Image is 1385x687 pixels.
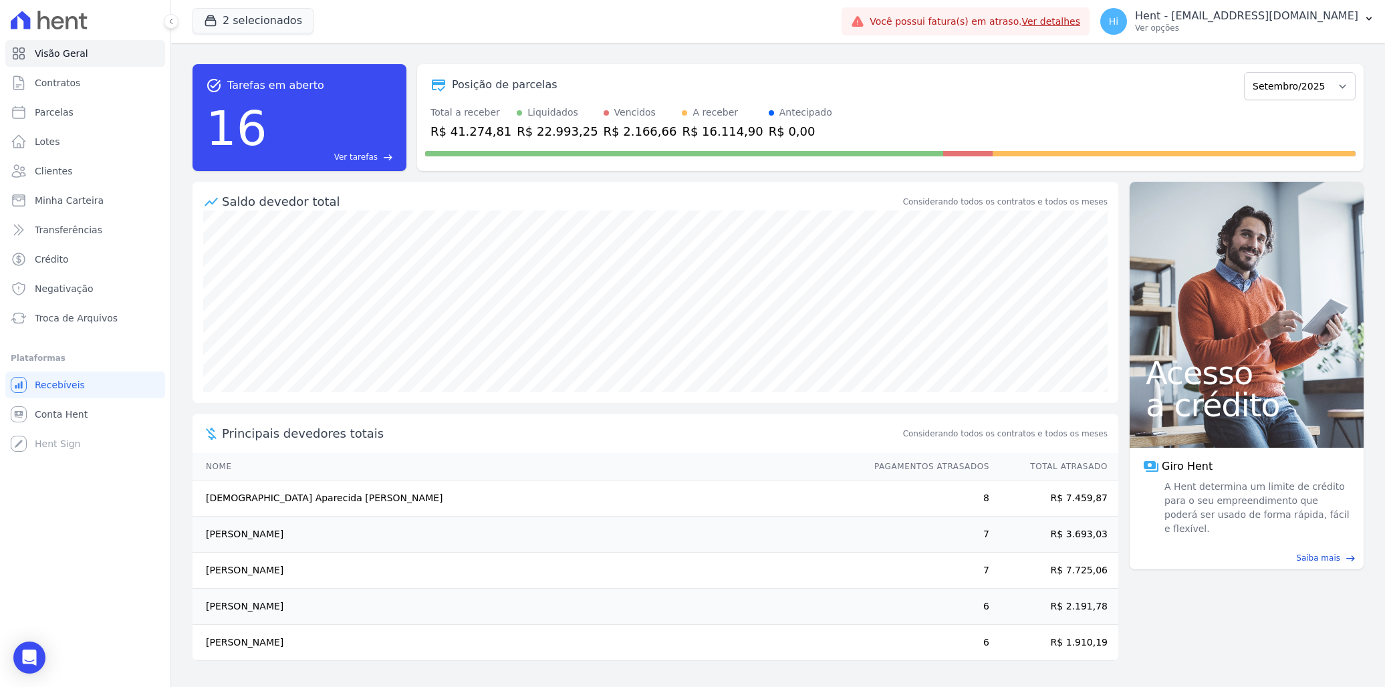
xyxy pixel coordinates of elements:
span: Ver tarefas [334,151,378,163]
td: 6 [862,589,990,625]
a: Conta Hent [5,401,165,428]
span: Lotes [35,135,60,148]
div: Open Intercom Messenger [13,642,45,674]
span: A Hent determina um limite de crédito para o seu empreendimento que poderá ser usado de forma ráp... [1162,480,1350,536]
a: Contratos [5,70,165,96]
p: Ver opções [1135,23,1358,33]
a: Visão Geral [5,40,165,67]
td: 7 [862,553,990,589]
span: Visão Geral [35,47,88,60]
span: Saiba mais [1296,552,1340,564]
span: Giro Hent [1162,458,1213,474]
div: R$ 41.274,81 [430,122,511,140]
td: R$ 7.725,06 [990,553,1118,589]
a: Troca de Arquivos [5,305,165,331]
span: east [383,152,393,162]
td: 6 [862,625,990,661]
a: Lotes [5,128,165,155]
div: 16 [206,94,267,163]
td: [PERSON_NAME] [193,553,862,589]
td: 7 [862,517,990,553]
div: Total a receber [430,106,511,120]
td: [PERSON_NAME] [193,517,862,553]
a: Clientes [5,158,165,184]
span: Clientes [35,164,72,178]
span: Você possui fatura(s) em atraso. [870,15,1080,29]
span: Parcelas [35,106,74,119]
th: Pagamentos Atrasados [862,453,990,480]
a: Ver tarefas east [273,151,393,163]
div: Antecipado [779,106,832,120]
span: Negativação [35,282,94,295]
button: 2 selecionados [193,8,313,33]
div: R$ 16.114,90 [682,122,763,140]
td: R$ 1.910,19 [990,625,1118,661]
td: [DEMOGRAPHIC_DATA] Aparecida [PERSON_NAME] [193,480,862,517]
span: a crédito [1146,389,1348,421]
div: Plataformas [11,350,160,366]
th: Total Atrasado [990,453,1118,480]
div: Posição de parcelas [452,77,557,93]
span: Crédito [35,253,69,266]
span: Tarefas em aberto [227,78,324,94]
th: Nome [193,453,862,480]
td: 8 [862,480,990,517]
a: Parcelas [5,99,165,126]
span: Minha Carteira [35,194,104,207]
div: R$ 22.993,25 [517,122,598,140]
a: Recebíveis [5,372,165,398]
span: Acesso [1146,357,1348,389]
span: Contratos [35,76,80,90]
a: Crédito [5,246,165,273]
td: [PERSON_NAME] [193,625,862,661]
div: Considerando todos os contratos e todos os meses [903,196,1108,208]
button: Hi Hent - [EMAIL_ADDRESS][DOMAIN_NAME] Ver opções [1090,3,1385,40]
a: Negativação [5,275,165,302]
span: Considerando todos os contratos e todos os meses [903,428,1108,440]
span: task_alt [206,78,222,94]
span: Troca de Arquivos [35,311,118,325]
span: Conta Hent [35,408,88,421]
a: Saiba mais east [1138,552,1356,564]
div: R$ 2.166,66 [604,122,677,140]
span: Recebíveis [35,378,85,392]
div: R$ 0,00 [769,122,832,140]
td: [PERSON_NAME] [193,589,862,625]
div: Saldo devedor total [222,192,900,211]
td: R$ 7.459,87 [990,480,1118,517]
p: Hent - [EMAIL_ADDRESS][DOMAIN_NAME] [1135,9,1358,23]
div: Liquidados [527,106,578,120]
span: Transferências [35,223,102,237]
div: Vencidos [614,106,656,120]
span: east [1346,553,1356,563]
div: A receber [692,106,738,120]
a: Ver detalhes [1021,16,1080,27]
td: R$ 2.191,78 [990,589,1118,625]
td: R$ 3.693,03 [990,517,1118,553]
span: Hi [1109,17,1118,26]
a: Transferências [5,217,165,243]
a: Minha Carteira [5,187,165,214]
span: Principais devedores totais [222,424,900,442]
